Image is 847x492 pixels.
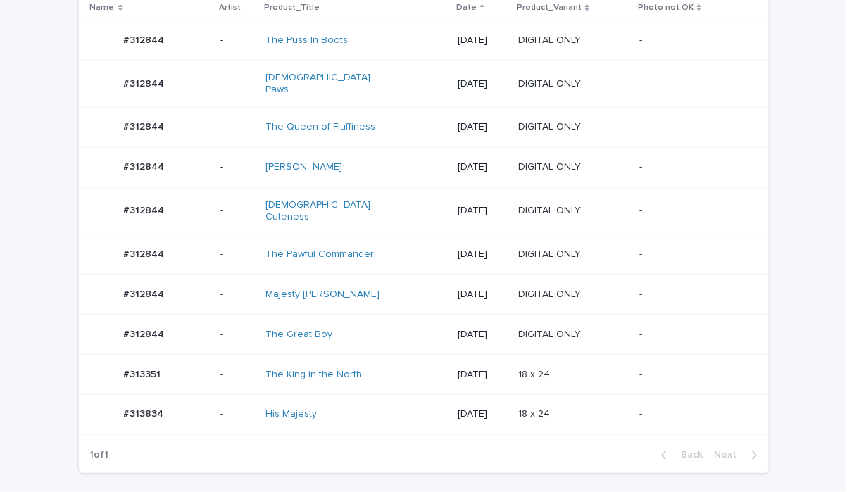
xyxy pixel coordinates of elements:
[220,205,254,217] p: -
[639,205,746,217] p: -
[518,158,584,173] p: DIGITAL ONLY
[639,289,746,301] p: -
[124,32,168,46] p: #312844
[265,289,379,301] a: Majesty [PERSON_NAME]
[265,409,317,421] a: His Majesty
[124,286,168,301] p: #312844
[79,355,769,395] tr: #313351#313351 -The King in the North [DATE]18 x 2418 x 24 -
[124,75,168,90] p: #312844
[265,161,342,173] a: [PERSON_NAME]
[79,147,769,187] tr: #312844#312844 -[PERSON_NAME] [DATE]DIGITAL ONLYDIGITAL ONLY -
[79,395,769,435] tr: #313834#313834 -His Majesty [DATE]18 x 2418 x 24 -
[220,329,254,341] p: -
[458,409,507,421] p: [DATE]
[639,329,746,341] p: -
[124,202,168,217] p: #312844
[79,61,769,108] tr: #312844#312844 -[DEMOGRAPHIC_DATA] Paws [DATE]DIGITAL ONLYDIGITAL ONLY -
[639,369,746,381] p: -
[265,121,375,133] a: The Queen of Fluffiness
[79,187,769,234] tr: #312844#312844 -[DEMOGRAPHIC_DATA] Cuteness [DATE]DIGITAL ONLYDIGITAL ONLY -
[639,78,746,90] p: -
[220,78,254,90] p: -
[220,121,254,133] p: -
[458,329,507,341] p: [DATE]
[220,34,254,46] p: -
[458,369,507,381] p: [DATE]
[458,248,507,260] p: [DATE]
[673,450,703,460] span: Back
[265,329,332,341] a: The Great Boy
[79,107,769,147] tr: #312844#312844 -The Queen of Fluffiness [DATE]DIGITAL ONLYDIGITAL ONLY -
[265,369,362,381] a: The King in the North
[124,158,168,173] p: #312844
[639,248,746,260] p: -
[220,289,254,301] p: -
[639,409,746,421] p: -
[639,34,746,46] p: -
[124,366,164,381] p: #313351
[518,75,584,90] p: DIGITAL ONLY
[124,326,168,341] p: #312844
[458,289,507,301] p: [DATE]
[265,34,348,46] a: The Puss In Boots
[265,199,383,223] a: [DEMOGRAPHIC_DATA] Cuteness
[518,202,584,217] p: DIGITAL ONLY
[79,315,769,355] tr: #312844#312844 -The Great Boy [DATE]DIGITAL ONLYDIGITAL ONLY -
[124,118,168,133] p: #312844
[650,449,709,462] button: Back
[220,409,254,421] p: -
[458,34,507,46] p: [DATE]
[518,406,553,421] p: 18 x 24
[458,161,507,173] p: [DATE]
[518,366,553,381] p: 18 x 24
[79,234,769,275] tr: #312844#312844 -The Pawful Commander [DATE]DIGITAL ONLYDIGITAL ONLY -
[518,246,584,260] p: DIGITAL ONLY
[220,248,254,260] p: -
[518,118,584,133] p: DIGITAL ONLY
[79,275,769,315] tr: #312844#312844 -Majesty [PERSON_NAME] [DATE]DIGITAL ONLYDIGITAL ONLY -
[458,78,507,90] p: [DATE]
[518,326,584,341] p: DIGITAL ONLY
[518,286,584,301] p: DIGITAL ONLY
[220,161,254,173] p: -
[639,161,746,173] p: -
[518,32,584,46] p: DIGITAL ONLY
[124,406,167,421] p: #313834
[709,449,769,462] button: Next
[220,369,254,381] p: -
[124,246,168,260] p: #312844
[458,121,507,133] p: [DATE]
[79,20,769,61] tr: #312844#312844 -The Puss In Boots [DATE]DIGITAL ONLYDIGITAL ONLY -
[715,450,746,460] span: Next
[265,248,374,260] a: The Pawful Commander
[639,121,746,133] p: -
[458,205,507,217] p: [DATE]
[79,439,120,473] p: 1 of 1
[265,72,383,96] a: [DEMOGRAPHIC_DATA] Paws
